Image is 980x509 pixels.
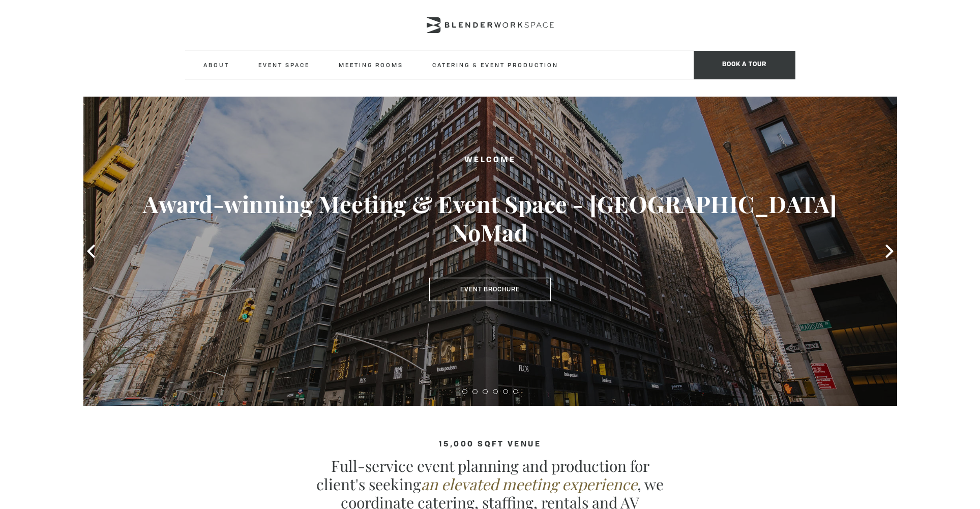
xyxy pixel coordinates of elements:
a: Event Space [250,51,318,79]
h4: 15,000 sqft venue [185,440,795,449]
span: Book a tour [694,51,795,79]
a: Meeting Rooms [331,51,411,79]
a: Catering & Event Production [424,51,567,79]
h2: Welcome [124,154,856,167]
a: Event Brochure [429,278,551,301]
em: an elevated meeting experience [421,474,637,494]
h3: Award-winning Meeting & Event Space - [GEOGRAPHIC_DATA] NoMad [124,190,856,247]
a: About [195,51,237,79]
